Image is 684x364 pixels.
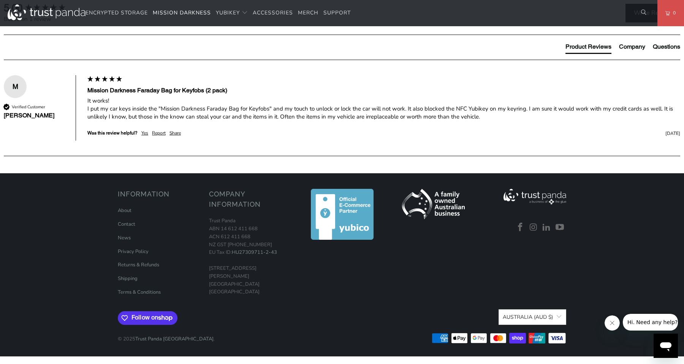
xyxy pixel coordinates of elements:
a: Mission Darkness [153,4,211,22]
a: HU27309711-2-43 [232,249,277,256]
button: Australia (AUD $) [499,309,566,325]
div: Product Reviews [565,43,611,51]
span: Mission Darkness [153,9,211,16]
span: 0 [670,9,676,17]
a: Contact [118,221,135,228]
a: Merch [298,4,318,22]
a: Shipping [118,275,138,282]
a: Trust Panda Australia on YouTube [554,223,565,233]
span: YubiKey [216,9,240,16]
a: Privacy Policy [118,248,149,255]
a: Terms & Conditions [118,289,161,296]
a: Returns & Refunds [118,261,159,268]
nav: Translation missing: en.navigation.header.main_nav [85,4,351,22]
div: Reviews Tabs [565,43,680,58]
div: It works! I put my car keys inside the "Mission Darkness Faraday Bag for Keyfobs" and my touch to... [87,97,680,121]
div: Was this review helpful? [87,130,138,136]
a: Encrypted Storage [85,4,148,22]
div: Verified Customer [12,104,45,110]
a: Trust Panda Australia on Instagram [528,223,539,233]
a: Accessories [253,4,293,22]
iframe: Button to launch messaging window [654,334,678,358]
a: Trust Panda [GEOGRAPHIC_DATA] [135,336,214,342]
a: News [118,234,131,241]
iframe: Close message [605,315,620,331]
div: M [4,81,27,92]
span: Merch [298,9,318,16]
span: Support [323,9,351,16]
div: [DATE] [185,130,680,137]
a: Support [323,4,351,22]
p: © 2025 . [118,328,215,343]
span: Accessories [253,9,293,16]
div: Company [619,43,645,51]
p: Trust Panda ABN 14 612 411 668 ACN 612 411 668 NZ GST [PHONE_NUMBER] EU Tax ID: [STREET_ADDRESS][... [209,217,293,296]
a: About [118,207,131,214]
a: Trust Panda Australia on LinkedIn [541,223,553,233]
span: Encrypted Storage [85,9,148,16]
div: Report [152,130,166,136]
div: Yes [141,130,148,136]
div: Share [169,130,181,136]
img: Trust Panda Australia [8,5,85,20]
div: [PERSON_NAME] [4,111,68,120]
iframe: Message from company [623,314,678,331]
div: Mission Darkness Faraday Bag for Keyfobs (2 pack) [87,86,680,95]
div: 5 star rating [87,75,123,84]
div: Questions [653,43,680,51]
a: Trust Panda Australia on Facebook [515,223,526,233]
summary: YubiKey [216,4,248,22]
